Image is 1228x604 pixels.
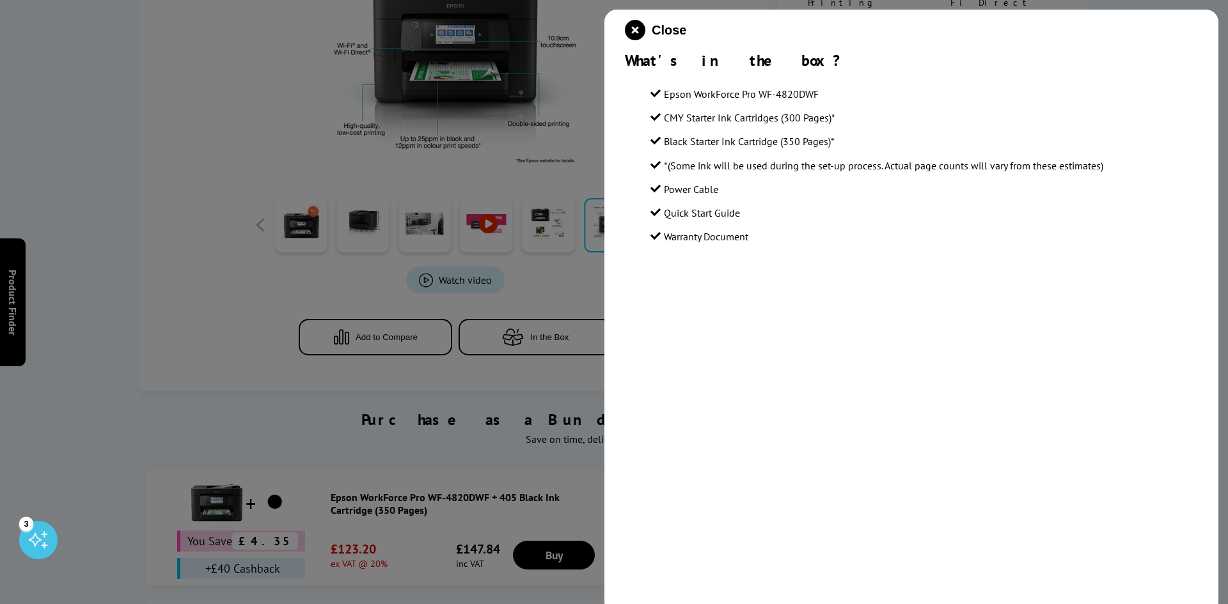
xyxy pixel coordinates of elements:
[625,50,1198,70] div: What's in the box?
[652,23,686,38] span: Close
[664,111,835,124] span: CMY Starter Ink Cartridges (300 Pages)*
[664,159,1103,172] span: *(Some ink will be used during the set-up process. Actual page counts will vary from these estima...
[664,206,740,219] span: Quick Start Guide
[664,135,835,148] span: Black Starter Ink Cartridge (350 Pages)*
[19,516,33,530] div: 3
[664,183,718,196] span: Power Cable
[625,20,686,40] button: close modal
[664,230,748,243] span: Warranty Document
[664,88,819,100] span: Epson WorkForce Pro WF-4820DWF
